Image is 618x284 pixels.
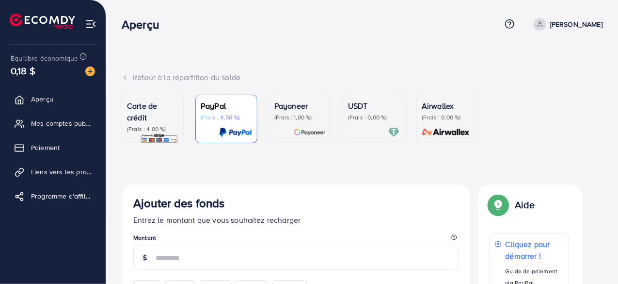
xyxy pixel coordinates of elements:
img: menu [85,18,96,30]
font: (Frais : 4,50 %) [201,113,240,121]
a: Aperçu [7,89,98,109]
a: Mes comptes publicitaires [7,114,98,133]
font: Retour à la répartition du solde [132,72,240,83]
font: Ajouter des fonds [133,195,225,211]
a: [PERSON_NAME] [530,18,602,31]
font: 0,18 $ [11,64,35,78]
font: Mes comptes publicitaires [31,118,112,128]
font: Équilibre économique [11,53,78,63]
font: Cliquez pour démarrer ! [506,239,550,261]
font: Montant [133,234,156,242]
font: Paiement [31,143,60,152]
iframe: Chat [577,240,611,277]
a: Paiement [7,138,98,157]
img: carte [419,127,473,138]
font: Carte de crédit [127,100,157,123]
img: carte [219,127,252,138]
font: Liens vers les produits [31,167,102,177]
font: PayPal [201,100,226,111]
a: Liens vers les produits [7,162,98,182]
img: Guide contextuel [490,196,507,214]
font: (Frais : 4,00 %) [127,125,166,133]
font: (Frais : 1,00 %) [274,113,312,121]
font: [PERSON_NAME] [550,19,602,29]
font: Aide [515,198,535,212]
font: Entrez le montant que vous souhaitez recharger [133,215,301,225]
img: carte [388,127,399,138]
font: USDT [348,100,368,111]
img: logo [10,14,75,29]
font: Airwallex [422,100,454,111]
img: carte [294,127,326,138]
font: Payoneer [274,100,308,111]
font: Aperçu [31,94,53,104]
font: (Frais : 0,00 %) [348,113,387,121]
img: carte [140,133,178,144]
img: image [85,67,95,76]
a: Programme d'affiliation [7,186,98,206]
font: Programme d'affiliation [31,191,103,201]
font: Aperçu [122,16,159,33]
font: (Frais : 0,00 %) [422,113,461,121]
